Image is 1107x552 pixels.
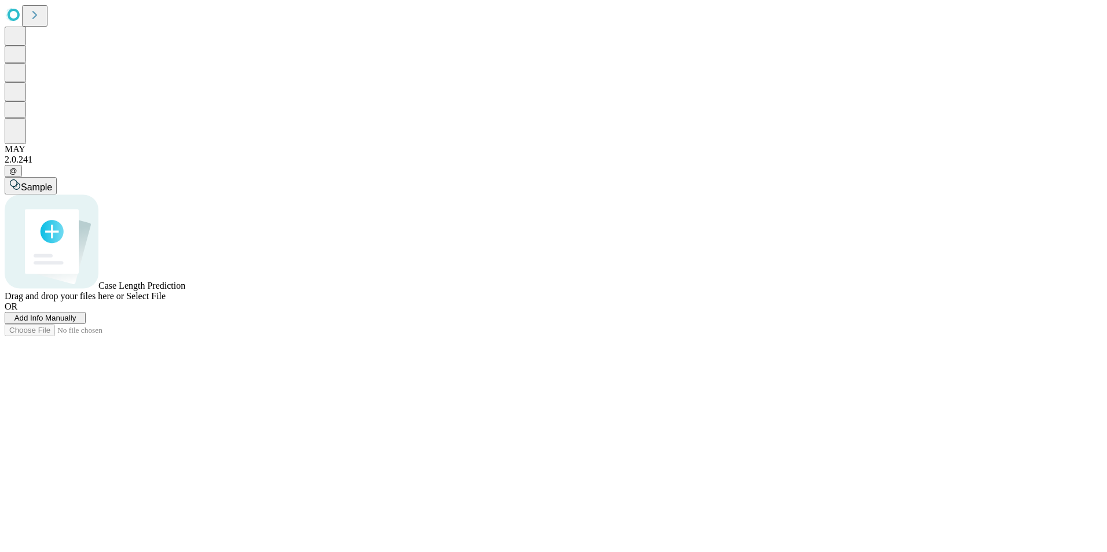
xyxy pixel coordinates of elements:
span: Select File [126,291,166,301]
div: 2.0.241 [5,154,1102,165]
span: Drag and drop your files here or [5,291,124,301]
span: @ [9,167,17,175]
span: Sample [21,182,52,192]
div: MAY [5,144,1102,154]
button: @ [5,165,22,177]
span: Case Length Prediction [98,281,185,290]
button: Sample [5,177,57,194]
span: OR [5,301,17,311]
button: Add Info Manually [5,312,86,324]
span: Add Info Manually [14,314,76,322]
